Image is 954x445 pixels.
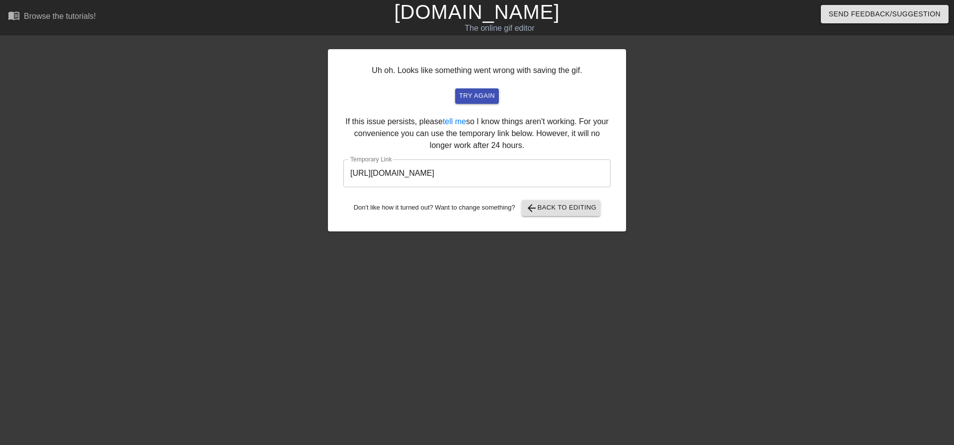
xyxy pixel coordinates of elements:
[821,5,949,23] button: Send Feedback/Suggestion
[8,9,96,25] a: Browse the tutorials!
[343,200,611,216] div: Don't like how it turned out? Want to change something?
[443,117,466,126] a: tell me
[323,22,676,34] div: The online gif editor
[526,202,538,214] span: arrow_back
[455,88,499,104] button: try again
[343,159,611,187] input: bare
[394,1,559,23] a: [DOMAIN_NAME]
[829,8,941,20] span: Send Feedback/Suggestion
[526,202,597,214] span: Back to Editing
[522,200,601,216] button: Back to Editing
[459,90,495,102] span: try again
[24,12,96,20] div: Browse the tutorials!
[8,9,20,21] span: menu_book
[328,49,626,231] div: Uh oh. Looks like something went wrong with saving the gif. If this issue persists, please so I k...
